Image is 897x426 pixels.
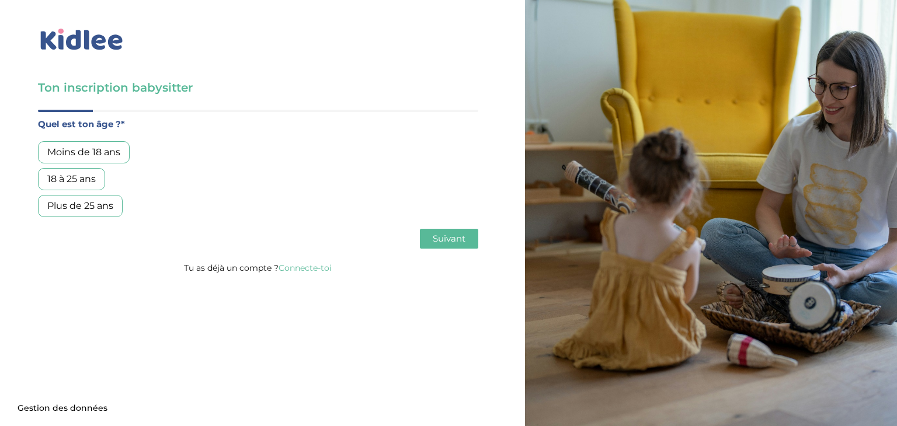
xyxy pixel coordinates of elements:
div: 18 à 25 ans [38,168,105,190]
span: Gestion des données [18,403,107,414]
button: Suivant [420,229,478,249]
div: Plus de 25 ans [38,195,123,217]
div: Moins de 18 ans [38,141,130,163]
label: Quel est ton âge ?* [38,117,478,132]
h3: Ton inscription babysitter [38,79,478,96]
p: Tu as déjà un compte ? [38,260,478,275]
span: Suivant [433,233,465,244]
button: Gestion des données [11,396,114,421]
img: logo_kidlee_bleu [38,26,126,53]
a: Connecte-toi [279,263,332,273]
button: Précédent [38,229,93,249]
